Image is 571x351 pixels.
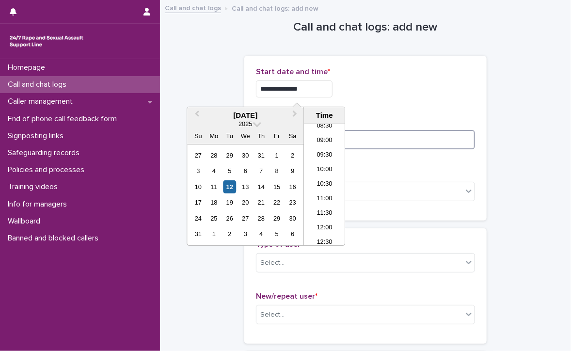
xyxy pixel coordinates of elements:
[8,32,85,51] img: rhQMoQhaT3yELyF149Cw
[223,149,236,162] div: Choose Tuesday, July 29th, 2025
[256,68,330,76] span: Start date and time
[238,120,252,128] span: 2025
[270,196,284,209] div: Choose Friday, August 22nd, 2025
[223,180,236,193] div: Choose Tuesday, August 12th, 2025
[306,111,342,120] div: Time
[256,240,303,248] span: Type of user
[4,131,71,141] p: Signposting links
[4,200,75,209] p: Info for managers
[239,212,252,225] div: Choose Wednesday, August 27th, 2025
[270,149,284,162] div: Choose Friday, August 1st, 2025
[4,217,48,226] p: Wallboard
[239,164,252,177] div: Choose Wednesday, August 6th, 2025
[270,180,284,193] div: Choose Friday, August 15th, 2025
[165,2,221,13] a: Call and chat logs
[286,129,299,143] div: Sa
[4,80,74,89] p: Call and chat logs
[223,212,236,225] div: Choose Tuesday, August 26th, 2025
[254,196,268,209] div: Choose Thursday, August 21st, 2025
[304,177,345,192] li: 10:30
[256,292,317,300] span: New/repeat user
[239,149,252,162] div: Choose Wednesday, July 30th, 2025
[239,180,252,193] div: Choose Wednesday, August 13th, 2025
[254,212,268,225] div: Choose Thursday, August 28th, 2025
[286,164,299,177] div: Choose Saturday, August 9th, 2025
[191,196,205,209] div: Choose Sunday, August 17th, 2025
[207,227,221,240] div: Choose Monday, September 1st, 2025
[190,147,301,242] div: month 2025-08
[304,163,345,177] li: 10:00
[207,129,221,143] div: Mo
[270,212,284,225] div: Choose Friday, August 29th, 2025
[270,227,284,240] div: Choose Friday, September 5th, 2025
[223,196,236,209] div: Choose Tuesday, August 19th, 2025
[191,129,205,143] div: Su
[254,164,268,177] div: Choose Thursday, August 7th, 2025
[232,2,318,13] p: Call and chat logs: add new
[191,164,205,177] div: Choose Sunday, August 3rd, 2025
[286,196,299,209] div: Choose Saturday, August 23rd, 2025
[207,212,221,225] div: Choose Monday, August 25th, 2025
[239,196,252,209] div: Choose Wednesday, August 20th, 2025
[4,97,80,106] p: Caller management
[207,180,221,193] div: Choose Monday, August 11th, 2025
[254,149,268,162] div: Choose Thursday, July 31st, 2025
[254,227,268,240] div: Choose Thursday, September 4th, 2025
[4,182,65,191] p: Training videos
[270,164,284,177] div: Choose Friday, August 8th, 2025
[260,258,285,268] div: Select...
[4,165,92,175] p: Policies and processes
[260,310,285,320] div: Select...
[304,134,345,148] li: 09:00
[286,212,299,225] div: Choose Saturday, August 30th, 2025
[270,129,284,143] div: Fr
[286,180,299,193] div: Choose Saturday, August 16th, 2025
[4,63,53,72] p: Homepage
[223,227,236,240] div: Choose Tuesday, September 2nd, 2025
[207,164,221,177] div: Choose Monday, August 4th, 2025
[207,149,221,162] div: Choose Monday, July 28th, 2025
[304,236,345,250] li: 12:30
[187,111,303,120] div: [DATE]
[4,234,106,243] p: Banned and blocked callers
[4,114,125,124] p: End of phone call feedback form
[188,108,204,124] button: Previous Month
[239,227,252,240] div: Choose Wednesday, September 3rd, 2025
[254,129,268,143] div: Th
[304,207,345,221] li: 11:30
[191,212,205,225] div: Choose Sunday, August 24th, 2025
[304,148,345,163] li: 09:30
[304,119,345,134] li: 08:30
[207,196,221,209] div: Choose Monday, August 18th, 2025
[244,20,487,34] h1: Call and chat logs: add new
[4,148,87,158] p: Safeguarding records
[239,129,252,143] div: We
[191,227,205,240] div: Choose Sunday, August 31st, 2025
[286,227,299,240] div: Choose Saturday, September 6th, 2025
[191,180,205,193] div: Choose Sunday, August 10th, 2025
[223,129,236,143] div: Tu
[223,164,236,177] div: Choose Tuesday, August 5th, 2025
[304,221,345,236] li: 12:00
[191,149,205,162] div: Choose Sunday, July 27th, 2025
[286,149,299,162] div: Choose Saturday, August 2nd, 2025
[288,108,303,124] button: Next Month
[254,180,268,193] div: Choose Thursday, August 14th, 2025
[304,192,345,207] li: 11:00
